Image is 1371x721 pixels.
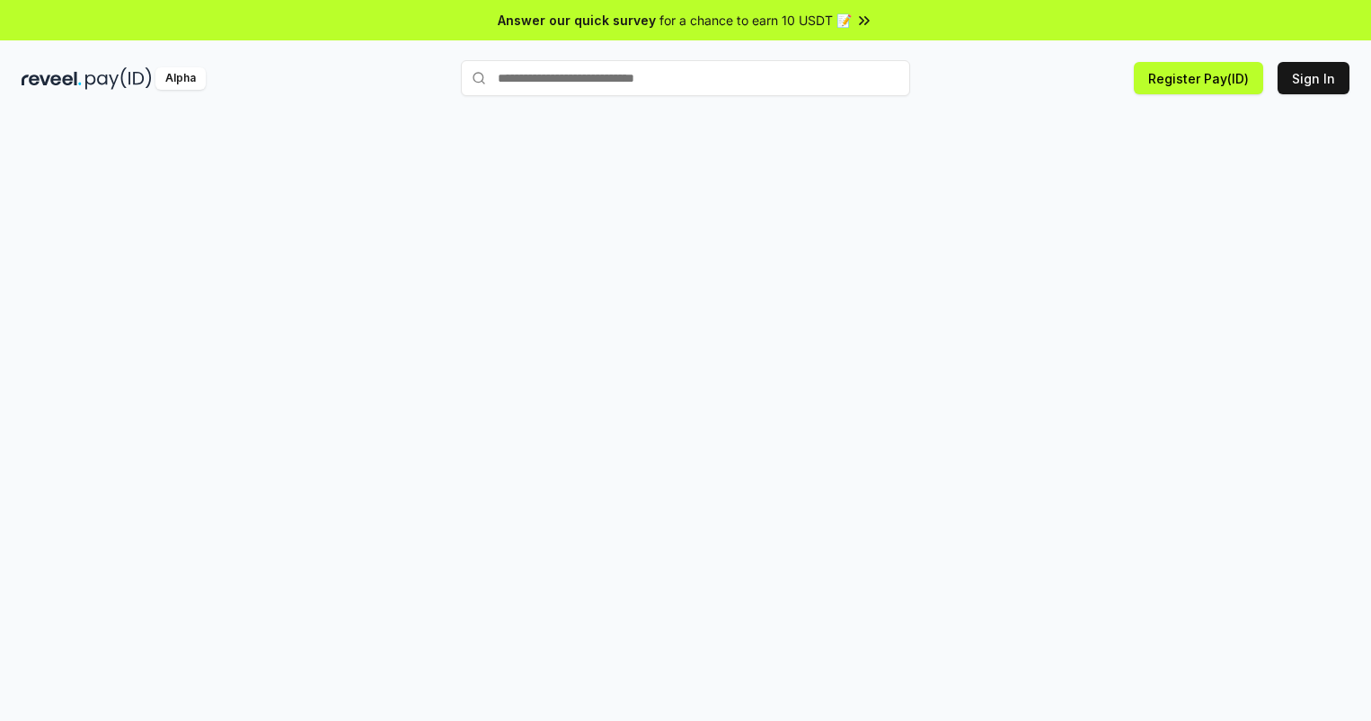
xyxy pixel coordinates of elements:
[155,67,206,90] div: Alpha
[1134,62,1263,94] button: Register Pay(ID)
[85,67,152,90] img: pay_id
[22,67,82,90] img: reveel_dark
[659,11,852,30] span: for a chance to earn 10 USDT 📝
[1278,62,1349,94] button: Sign In
[498,11,656,30] span: Answer our quick survey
